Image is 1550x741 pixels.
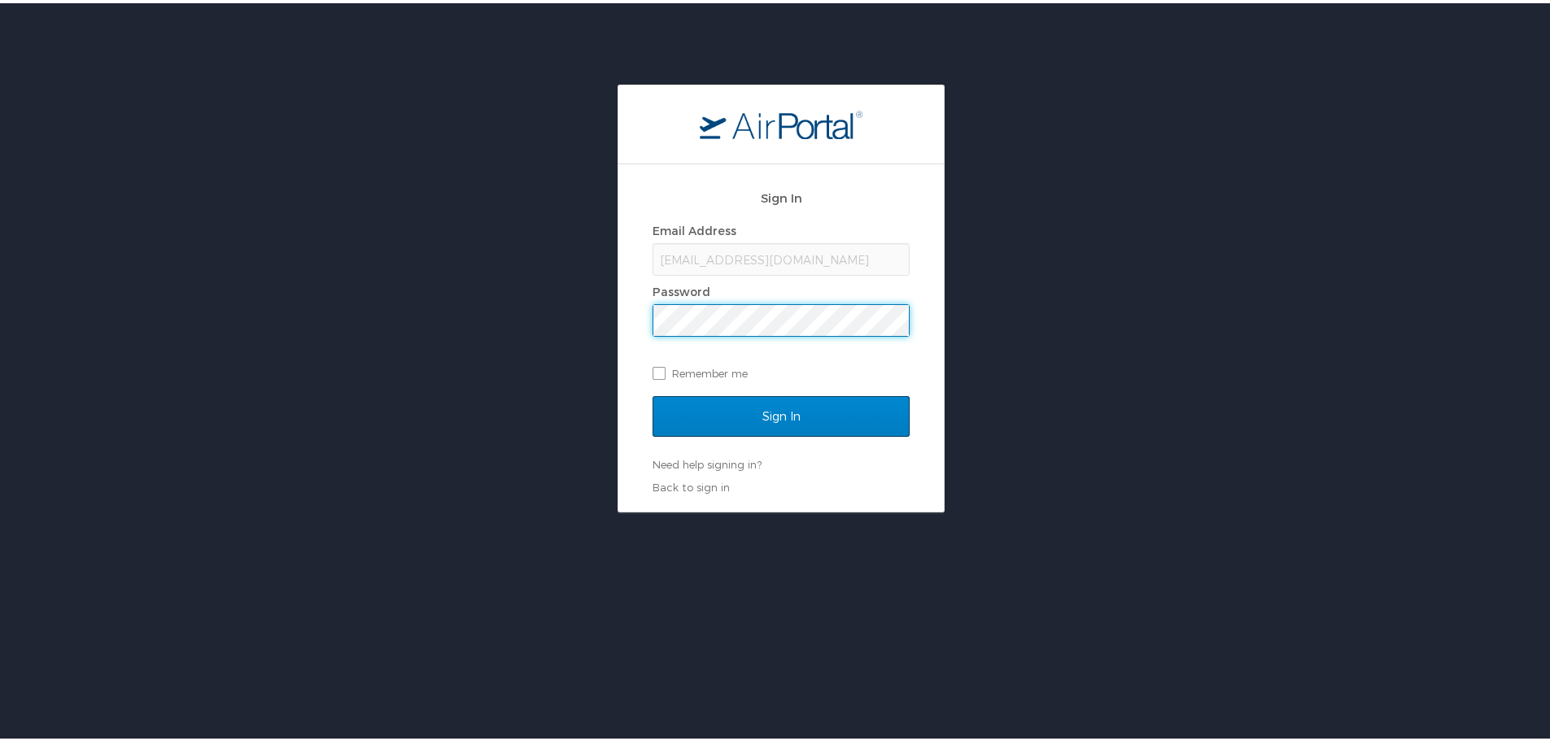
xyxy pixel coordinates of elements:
[653,281,710,295] label: Password
[653,220,736,234] label: Email Address
[653,477,730,490] a: Back to sign in
[653,393,910,434] input: Sign In
[700,107,862,136] img: logo
[653,358,910,382] label: Remember me
[653,455,762,468] a: Need help signing in?
[653,185,910,204] h2: Sign In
